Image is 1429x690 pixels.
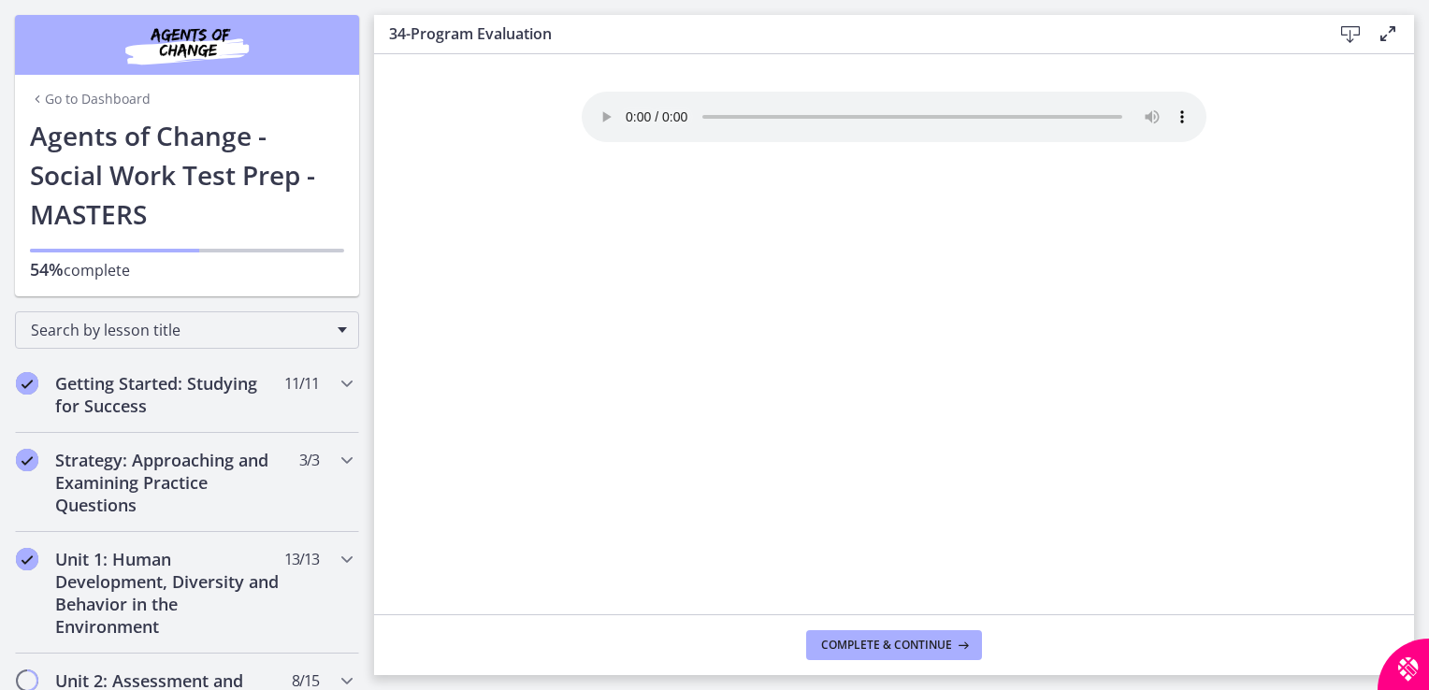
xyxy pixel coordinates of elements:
[299,449,319,471] span: 3 / 3
[284,372,319,395] span: 11 / 11
[806,630,982,660] button: Complete & continue
[284,548,319,570] span: 13 / 13
[30,90,151,108] a: Go to Dashboard
[55,449,283,516] h2: Strategy: Approaching and Examining Practice Questions
[16,449,38,471] i: Completed
[30,258,64,280] span: 54%
[55,548,283,638] h2: Unit 1: Human Development, Diversity and Behavior in the Environment
[30,116,344,234] h1: Agents of Change - Social Work Test Prep - MASTERS
[31,320,328,340] span: Search by lesson title
[821,638,952,653] span: Complete & continue
[55,372,283,417] h2: Getting Started: Studying for Success
[16,372,38,395] i: Completed
[16,548,38,570] i: Completed
[15,311,359,349] div: Search by lesson title
[75,22,299,67] img: Agents of Change Social Work Test Prep
[389,22,1302,45] h3: 34-Program Evaluation
[30,258,344,281] p: complete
